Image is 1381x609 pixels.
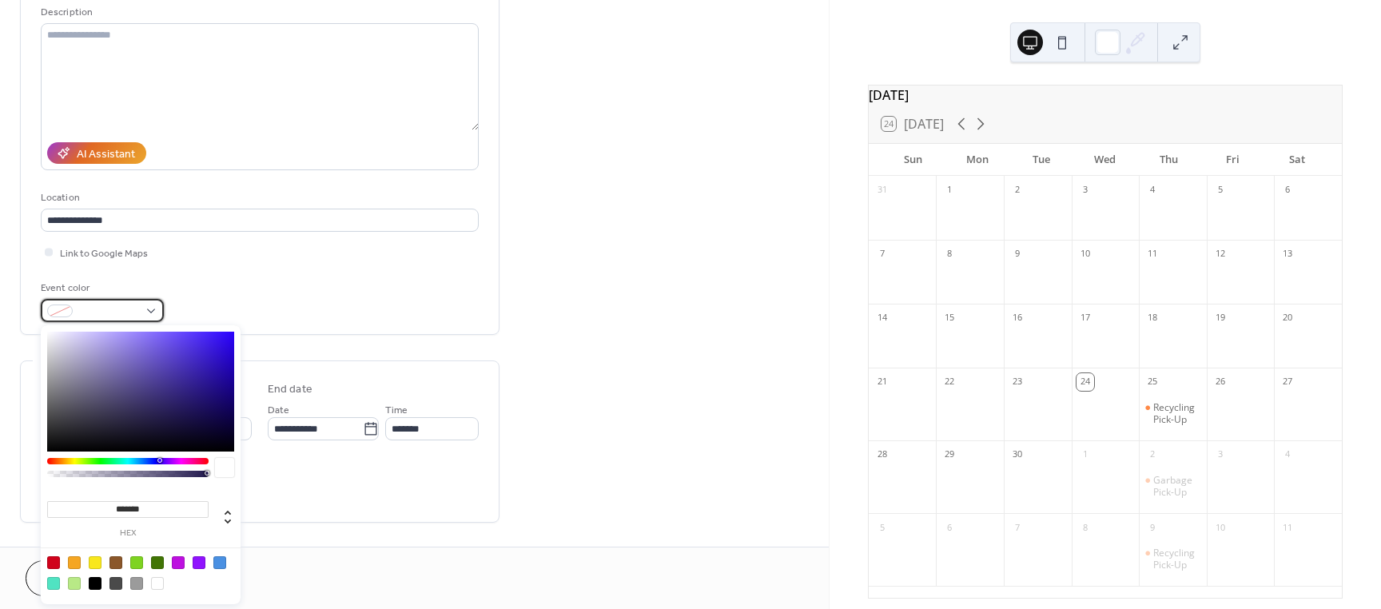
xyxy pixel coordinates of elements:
div: 1 [1077,446,1094,464]
div: #BD10E0 [172,556,185,569]
div: 9 [1144,519,1161,536]
button: AI Assistant [47,142,146,164]
div: AI Assistant [77,146,135,163]
div: 5 [874,519,891,536]
div: 14 [874,309,891,327]
div: 15 [941,309,958,327]
div: Garbage Pick-Up [1139,474,1207,499]
div: 25 [1144,373,1161,391]
div: 10 [1212,519,1229,536]
div: Sun [882,144,945,176]
div: Thu [1137,144,1201,176]
div: 31 [874,181,891,199]
div: 16 [1009,309,1026,327]
div: #8B572A [109,556,122,569]
div: #B8E986 [68,577,81,590]
div: 2 [1009,181,1026,199]
div: 21 [874,373,891,391]
div: 12 [1212,245,1229,263]
div: #FFFFFF [151,577,164,590]
span: Link to Google Maps [60,245,148,262]
div: #417505 [151,556,164,569]
div: 17 [1077,309,1094,327]
span: Time [385,402,408,419]
div: Tue [1009,144,1073,176]
div: 20 [1279,309,1296,327]
div: #50E3C2 [47,577,60,590]
div: #F5A623 [68,556,81,569]
div: Wed [1073,144,1137,176]
div: Mon [945,144,1009,176]
div: Description [41,4,476,21]
div: #4A4A4A [109,577,122,590]
div: 27 [1279,373,1296,391]
div: 24 [1077,373,1094,391]
div: 3 [1077,181,1094,199]
div: #4A90E2 [213,556,226,569]
div: #000000 [89,577,101,590]
div: End date [268,381,312,398]
div: 6 [941,519,958,536]
div: Event color [41,280,161,297]
div: 18 [1144,309,1161,327]
div: Recycling Pick-Up [1139,547,1207,571]
div: [DATE] [869,86,1342,105]
div: 2 [1144,446,1161,464]
div: 28 [874,446,891,464]
div: 26 [1212,373,1229,391]
div: 8 [1077,519,1094,536]
div: #D0021B [47,556,60,569]
div: Sat [1265,144,1329,176]
div: 11 [1279,519,1296,536]
div: #F8E71C [89,556,101,569]
label: hex [47,529,209,538]
div: #7ED321 [130,556,143,569]
span: Date [268,402,289,419]
div: 3 [1212,446,1229,464]
div: 23 [1009,373,1026,391]
div: 5 [1212,181,1229,199]
div: 1 [941,181,958,199]
div: 13 [1279,245,1296,263]
div: 4 [1144,181,1161,199]
div: #9013FE [193,556,205,569]
div: 11 [1144,245,1161,263]
div: 19 [1212,309,1229,327]
div: Fri [1201,144,1265,176]
div: 7 [1009,519,1026,536]
div: Location [41,189,476,206]
div: 10 [1077,245,1094,263]
button: Cancel [26,560,124,596]
div: Recycling Pick-Up [1139,401,1207,426]
div: 9 [1009,245,1026,263]
div: 6 [1279,181,1296,199]
div: 30 [1009,446,1026,464]
div: #9B9B9B [130,577,143,590]
div: 7 [874,245,891,263]
div: 22 [941,373,958,391]
div: Recycling Pick-Up [1153,401,1200,426]
div: 8 [941,245,958,263]
div: Recycling Pick-Up [1153,547,1200,571]
div: 4 [1279,446,1296,464]
div: Garbage Pick-Up [1153,474,1200,499]
div: 29 [941,446,958,464]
